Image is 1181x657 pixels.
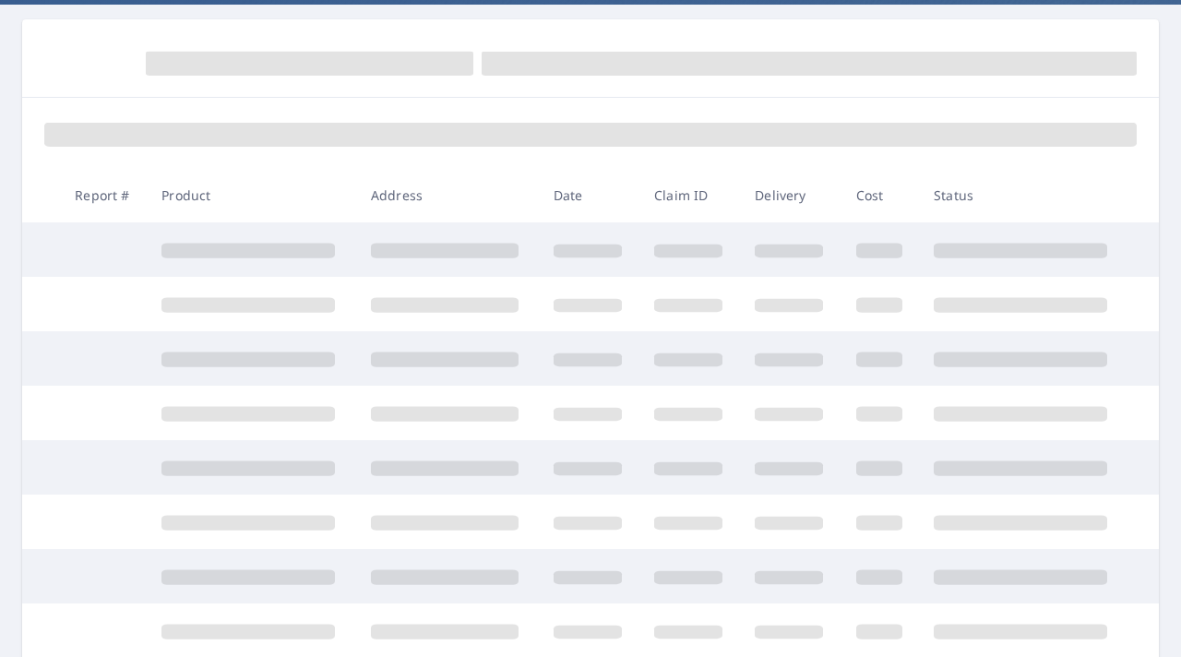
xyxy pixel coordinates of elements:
th: Delivery [740,168,841,222]
th: Address [356,168,539,222]
th: Cost [841,168,920,222]
th: Report # [60,168,147,222]
th: Claim ID [639,168,740,222]
th: Date [539,168,639,222]
th: Product [147,168,356,222]
th: Status [919,168,1128,222]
